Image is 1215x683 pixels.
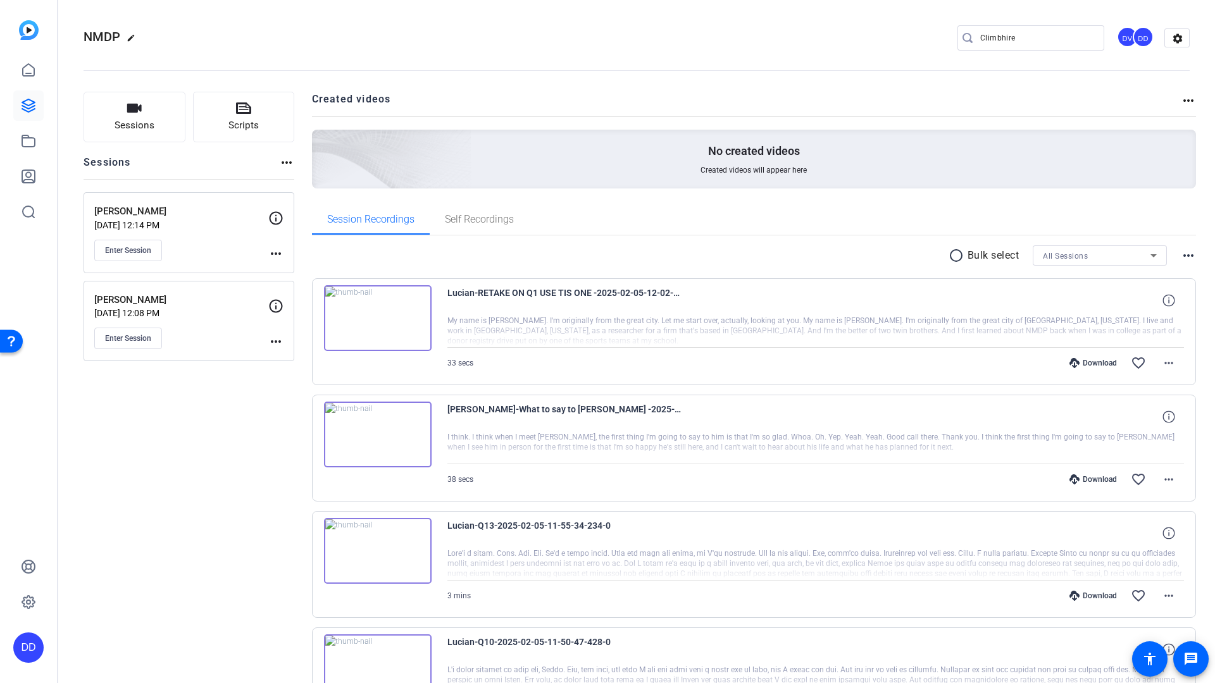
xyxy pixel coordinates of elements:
input: Search [980,30,1094,46]
ngx-avatar: dave delk [1133,27,1155,49]
span: All Sessions [1043,252,1088,261]
mat-icon: more_horiz [1161,355,1176,371]
h2: Created videos [312,92,1181,116]
span: [PERSON_NAME]-What to say to [PERSON_NAME] -2025-02-05-12-00-05-789-0 [447,402,682,432]
div: Download [1063,591,1123,601]
span: 33 secs [447,359,473,367]
span: Lucian-Q10-2025-02-05-11-50-47-428-0 [447,634,682,665]
img: Creted videos background [170,4,472,279]
mat-icon: favorite_border [1131,355,1146,371]
mat-icon: favorite_border [1131,472,1146,487]
div: Download [1063,358,1123,368]
button: Scripts [193,92,295,142]
img: thumb-nail [324,285,432,351]
div: DD [1133,27,1154,47]
mat-icon: accessibility [1142,651,1157,667]
mat-icon: radio_button_unchecked [949,248,968,263]
mat-icon: edit [127,34,142,49]
button: Enter Session [94,240,162,261]
mat-icon: more_horiz [1161,472,1176,487]
mat-icon: message [1183,651,1199,667]
span: 3 mins [447,591,471,600]
div: DD [13,632,44,663]
h2: Sessions [84,155,131,179]
mat-icon: settings [1165,29,1190,48]
p: [DATE] 12:08 PM [94,308,268,318]
mat-icon: more_horiz [268,334,283,349]
span: Self Recordings [445,214,514,225]
span: Enter Session [105,245,151,255]
span: NMDP [84,29,120,44]
mat-icon: more_horiz [279,155,294,170]
span: Scripts [228,118,259,133]
div: DV [1117,27,1138,47]
button: Enter Session [94,328,162,349]
mat-icon: more_horiz [1161,588,1176,603]
mat-icon: favorite_border [1131,588,1146,603]
div: Download [1063,474,1123,484]
img: thumb-nail [324,402,432,467]
span: 38 secs [447,475,473,484]
span: Created videos will appear here [701,165,807,175]
mat-icon: more_horiz [268,246,283,261]
p: No created videos [708,144,800,159]
span: Lucian-Q13-2025-02-05-11-55-34-234-0 [447,518,682,548]
ngx-avatar: David Vogel [1117,27,1139,49]
p: [PERSON_NAME] [94,293,268,307]
span: Enter Session [105,333,151,343]
button: Sessions [84,92,185,142]
p: [DATE] 12:14 PM [94,220,268,230]
mat-icon: more_horiz [1181,93,1196,108]
p: [PERSON_NAME] [94,204,268,219]
mat-icon: more_horiz [1181,248,1196,263]
span: Session Recordings [327,214,414,225]
img: thumb-nail [324,518,432,584]
span: Lucian-RETAKE ON Q1 USE TIS ONE -2025-02-05-12-02-08-279-0 [447,285,682,316]
p: Bulk select [968,248,1019,263]
img: blue-gradient.svg [19,20,39,40]
span: Sessions [115,118,154,133]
